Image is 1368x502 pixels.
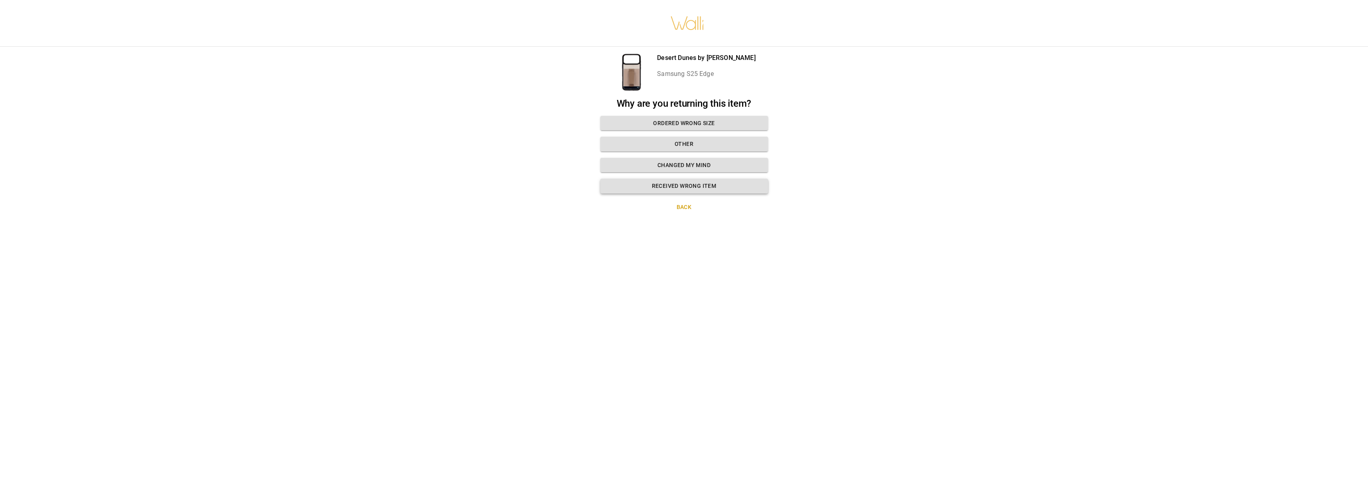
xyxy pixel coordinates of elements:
button: Ordered wrong size [600,116,768,131]
p: Desert Dunes by [PERSON_NAME] [657,53,755,63]
button: Other [600,137,768,151]
p: Samsung S25 Edge [657,69,755,79]
img: walli-inc.myshopify.com [670,6,705,40]
button: Back [600,200,768,215]
button: Received wrong item [600,179,768,193]
h2: Why are you returning this item? [600,98,768,110]
button: Changed my mind [600,158,768,173]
